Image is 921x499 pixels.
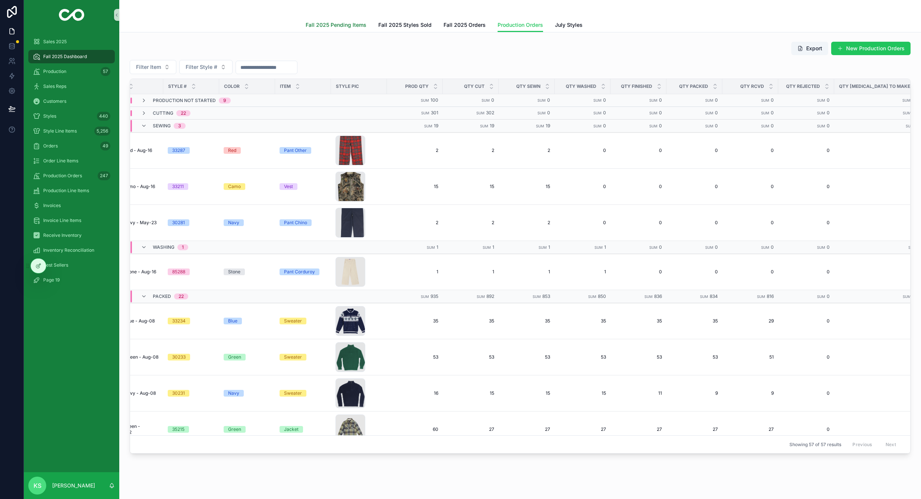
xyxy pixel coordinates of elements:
a: Production57 [28,65,115,78]
button: Select Button [130,60,176,74]
a: 0 [783,354,830,360]
a: 35 [503,318,550,324]
a: 2 [391,147,438,153]
span: 2 [503,147,550,153]
span: Sales 2025 [43,39,67,45]
span: Qty Packed [679,83,708,89]
span: Fall 2025 Dashboard [43,54,87,60]
span: 0 [603,97,606,103]
a: Style Line Items5,256 [28,124,115,138]
span: Qty [MEDICAL_DATA] To Make [839,83,910,89]
a: 1 [503,269,550,275]
span: 1 [391,269,438,275]
a: 0 [559,184,606,190]
a: Vest [280,183,327,190]
a: 0 [671,184,718,190]
span: 1 [559,269,606,275]
a: Page 19 [28,273,115,287]
span: 2 [503,220,550,226]
span: 15 [447,184,494,190]
a: 0 [671,269,718,275]
a: 35 [447,318,494,324]
a: Fall 2025 Orders [444,18,486,33]
a: Green [224,354,271,360]
a: Pant Chino [280,219,327,226]
span: Filter Item [136,63,161,71]
span: 0 [559,147,606,153]
span: 60 [391,426,438,432]
span: Invoices [43,203,61,209]
a: Orders49 [28,139,115,153]
a: Receive Inventory [28,229,115,242]
span: 27 [559,426,606,432]
a: 33287 [168,147,215,154]
a: 30281 Navy - May-23 [110,220,159,226]
span: Item [280,83,291,89]
a: Customers [28,95,115,108]
span: 51 [727,354,774,360]
span: 15 [839,184,920,190]
a: Inventory Reconciliation [28,244,115,257]
span: 53 [503,354,550,360]
a: Fall 2025 Styles Sold [378,18,432,33]
a: 30233 [168,354,215,360]
div: 247 [98,171,110,180]
a: Best Sellers [28,258,115,272]
a: 9 [727,390,774,396]
a: 15 [559,390,606,396]
span: Production Orders [498,21,543,29]
div: 33234 [172,318,186,324]
a: 33234 Blue - Aug-08 [110,318,159,324]
span: 2 [447,220,494,226]
a: 0 [615,269,662,275]
a: Sweater [280,390,327,397]
span: Styles [43,113,56,119]
a: Production Line Items [28,184,115,197]
button: Export [791,42,828,55]
span: 0 [783,426,830,432]
div: Navy [228,390,239,397]
span: 85288 Stone - Aug-16 [110,269,156,275]
div: 30281 [172,219,185,226]
span: 0 [671,220,718,226]
span: Page 19 [43,277,60,283]
span: 2 [839,354,920,360]
a: 35 [671,318,718,324]
a: Red [224,147,271,154]
span: 0 [783,269,830,275]
span: 27 [671,426,718,432]
a: 6 [839,318,920,324]
a: 2 [447,147,494,153]
span: 0 [783,184,830,190]
a: 0 [615,184,662,190]
div: scrollable content [24,30,119,296]
div: 33287 [172,147,185,154]
div: Sweater [284,354,302,360]
span: 53 [615,354,662,360]
small: Sum [705,98,713,102]
a: 27 [615,426,662,432]
a: Sweater [280,318,327,324]
span: 2 [839,147,920,153]
span: 53 [447,354,494,360]
a: 15 [503,390,550,396]
a: 27 [503,426,550,432]
a: 0 [727,220,774,226]
span: 1 [447,269,494,275]
a: 0 [783,220,830,226]
a: 30233 Green - Aug-08 [110,354,159,360]
a: 0 [671,147,718,153]
a: 35 [615,318,662,324]
a: Sales Reps [28,80,115,93]
span: 35 [559,318,606,324]
button: New Production Orders [831,42,911,55]
div: 5,256 [94,127,110,136]
span: Customers [43,98,66,104]
a: Navy [224,219,271,226]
